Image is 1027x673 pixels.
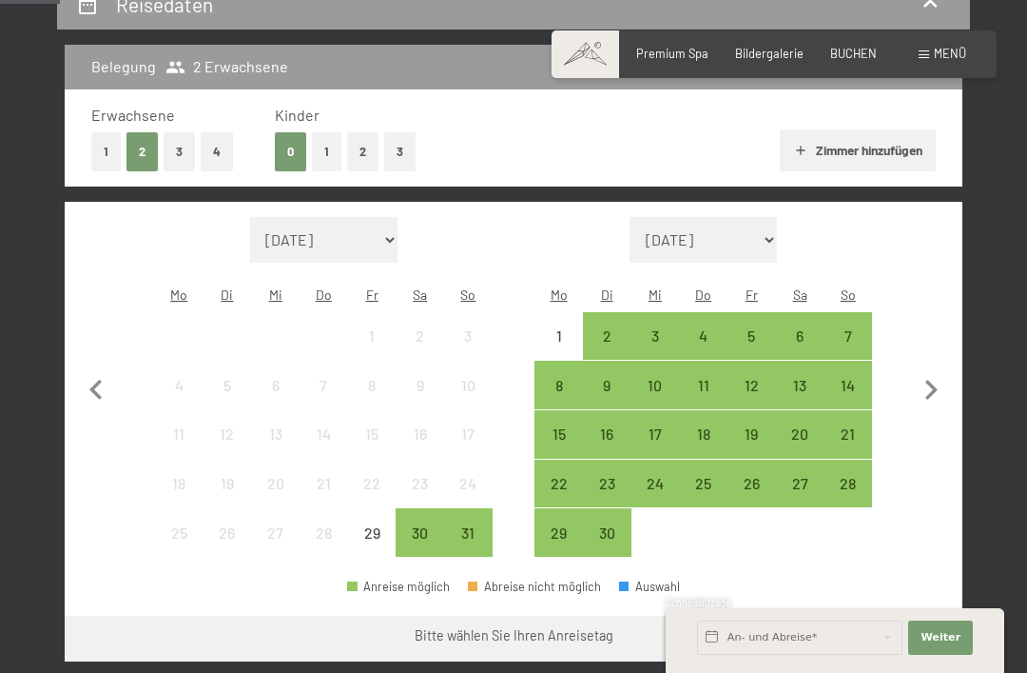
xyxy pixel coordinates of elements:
[824,312,872,361] div: Anreise möglich
[348,460,397,508] div: Fri Aug 22 2025
[253,525,298,570] div: 27
[446,328,491,373] div: 3
[825,328,870,373] div: 7
[585,476,630,521] div: 23
[91,106,175,124] span: Erwachsene
[824,361,872,409] div: Anreise möglich
[203,410,252,459] div: Tue Aug 12 2025
[534,460,583,508] div: Anreise möglich
[695,287,711,303] abbr: Donnerstag
[778,476,823,521] div: 27
[396,361,444,409] div: Anreise nicht möglich
[300,460,348,508] div: Thu Aug 21 2025
[729,476,774,521] div: 26
[300,361,348,409] div: Anreise nicht möglich
[347,132,378,171] button: 2
[778,328,823,373] div: 6
[585,378,630,423] div: 9
[778,426,823,471] div: 20
[444,460,493,508] div: Sun Aug 24 2025
[384,132,416,171] button: 3
[396,312,444,361] div: Anreise nicht möglich
[444,410,493,459] div: Anreise nicht möglich
[681,476,726,521] div: 25
[631,361,680,409] div: Anreise möglich
[793,287,807,303] abbr: Samstag
[348,410,397,459] div: Anreise nicht möglich
[155,361,203,409] div: Anreise nicht möglich
[649,287,662,303] abbr: Mittwoch
[583,361,631,409] div: Anreise möglich
[679,460,727,508] div: Thu Sep 25 2025
[636,46,708,61] a: Premium Spa
[446,476,491,521] div: 24
[729,378,774,423] div: 12
[444,312,493,361] div: Anreise nicht möglich
[347,581,450,593] div: Anreise möglich
[269,287,282,303] abbr: Mittwoch
[583,361,631,409] div: Tue Sep 09 2025
[155,460,203,508] div: Anreise nicht möglich
[735,46,804,61] a: Bildergalerie
[396,410,444,459] div: Anreise nicht möglich
[468,581,601,593] div: Abreise nicht möglich
[348,508,397,557] div: Fri Aug 29 2025
[681,426,726,471] div: 18
[679,410,727,459] div: Thu Sep 18 2025
[203,508,252,557] div: Anreise nicht möglich
[776,361,824,409] div: Sat Sep 13 2025
[534,361,583,409] div: Mon Sep 08 2025
[251,508,300,557] div: Anreise nicht möglich
[300,410,348,459] div: Anreise nicht möglich
[348,312,397,361] div: Fri Aug 01 2025
[679,460,727,508] div: Anreise möglich
[631,361,680,409] div: Wed Sep 10 2025
[397,476,442,521] div: 23
[300,508,348,557] div: Anreise nicht möglich
[631,460,680,508] div: Anreise möglich
[776,361,824,409] div: Anreise möglich
[155,410,203,459] div: Mon Aug 11 2025
[396,410,444,459] div: Sat Aug 16 2025
[251,410,300,459] div: Wed Aug 13 2025
[203,361,252,409] div: Anreise nicht möglich
[301,378,346,423] div: 7
[534,312,583,361] div: Mon Sep 01 2025
[275,132,306,171] button: 0
[203,361,252,409] div: Tue Aug 05 2025
[679,361,727,409] div: Thu Sep 11 2025
[300,508,348,557] div: Thu Aug 28 2025
[157,426,202,471] div: 11
[164,132,195,171] button: 3
[746,287,758,303] abbr: Freitag
[91,56,156,77] h3: Belegung
[534,460,583,508] div: Mon Sep 22 2025
[251,460,300,508] div: Wed Aug 20 2025
[155,410,203,459] div: Anreise nicht möglich
[681,328,726,373] div: 4
[444,460,493,508] div: Anreise nicht möglich
[830,46,877,61] a: BUCHEN
[396,460,444,508] div: Anreise nicht möglich
[157,525,202,570] div: 25
[301,476,346,521] div: 21
[679,312,727,361] div: Thu Sep 04 2025
[446,525,491,570] div: 31
[396,508,444,557] div: Sat Aug 30 2025
[534,361,583,409] div: Anreise möglich
[824,410,872,459] div: Sun Sep 21 2025
[534,312,583,361] div: Anreise nicht möglich
[631,460,680,508] div: Wed Sep 24 2025
[776,312,824,361] div: Sat Sep 06 2025
[251,361,300,409] div: Anreise nicht möglich
[551,287,568,303] abbr: Montag
[536,328,581,373] div: 1
[348,361,397,409] div: Fri Aug 08 2025
[444,312,493,361] div: Sun Aug 03 2025
[776,410,824,459] div: Sat Sep 20 2025
[825,476,870,521] div: 28
[824,460,872,508] div: Anreise möglich
[824,312,872,361] div: Sun Sep 07 2025
[396,508,444,557] div: Anreise möglich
